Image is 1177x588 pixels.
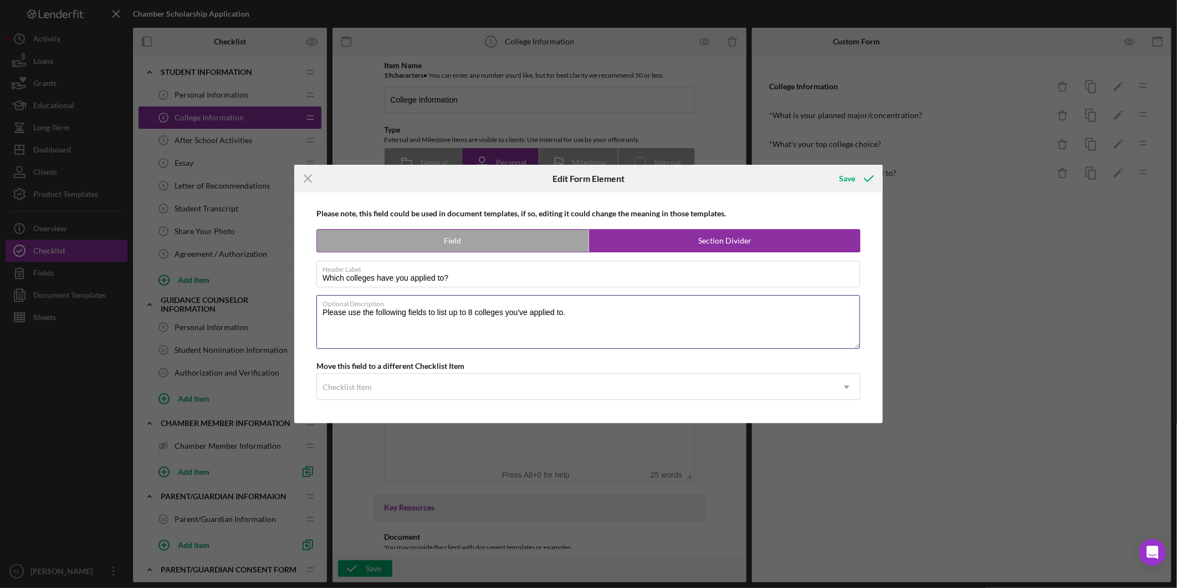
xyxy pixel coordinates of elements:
label: Section Divider [589,230,861,252]
body: Rich Text Area. Press ALT-0 for help. [9,9,299,46]
textarea: Please use the following fields to list up to 8 colleges you've applied to. [316,295,860,348]
label: Optional Description [323,296,860,308]
b: Move this field to a different Checklist Item [316,361,464,371]
label: Header Label [323,261,860,273]
b: Please note, this field could be used in document templates, if so, editing it could change the m... [316,209,726,218]
h6: Edit Form Element [552,174,625,184]
div: Sharing this helps our scholarship committee confirm your eligibility and match you with the best... [9,9,299,46]
div: Save [839,168,855,190]
label: Field [317,230,588,252]
div: Checklist Item [323,383,372,392]
button: Save [828,168,883,190]
strong: We’d love to know which colleges you’ve applied to! [9,10,229,19]
div: Open Intercom Messenger [1139,539,1166,566]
